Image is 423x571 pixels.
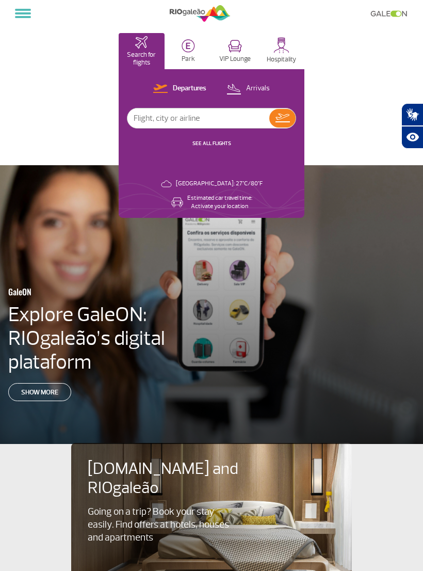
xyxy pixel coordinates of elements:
[8,281,181,303] h3: GaleON
[182,55,195,63] p: Park
[192,140,231,147] a: SEE ALL FLIGHTS
[119,33,165,69] button: Search for flights
[219,55,251,63] p: VIP Lounge
[176,180,263,188] p: [GEOGRAPHIC_DATA]: 27°C/80°F
[173,84,206,93] p: Departures
[124,51,159,67] p: Search for flights
[182,39,195,53] img: carParkingHome.svg
[187,194,252,211] p: Estimated car travel time: Activate your location
[273,37,289,53] img: hospitality.svg
[88,459,335,544] a: [DOMAIN_NAME] and RIOgaleãoGoing on a trip? Book your stay easily. Find offers at hotels, houses ...
[223,82,273,96] button: Arrivals
[135,36,148,49] img: airplaneHomeActive.svg
[8,383,71,401] a: Show more
[127,108,269,128] input: Flight, city or airline
[189,139,234,148] button: SEE ALL FLIGHTS
[212,33,258,69] button: VIP Lounge
[166,33,211,69] button: Park
[246,84,270,93] p: Arrivals
[401,103,423,149] div: Plugin de acessibilidade da Hand Talk.
[401,126,423,149] button: Abrir recursos assistivos.
[88,505,234,544] p: Going on a trip? Book your stay easily. Find offers at hotels, houses and apartments
[228,40,242,53] img: vipRoom.svg
[401,103,423,126] button: Abrir tradutor de língua de sinais.
[267,56,296,64] p: Hospitality
[88,459,252,498] h4: [DOMAIN_NAME] and RIOgaleão
[259,33,305,69] button: Hospitality
[150,82,209,96] button: Departures
[8,303,172,374] h4: Explore GaleON: RIOgaleão’s digital plataform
